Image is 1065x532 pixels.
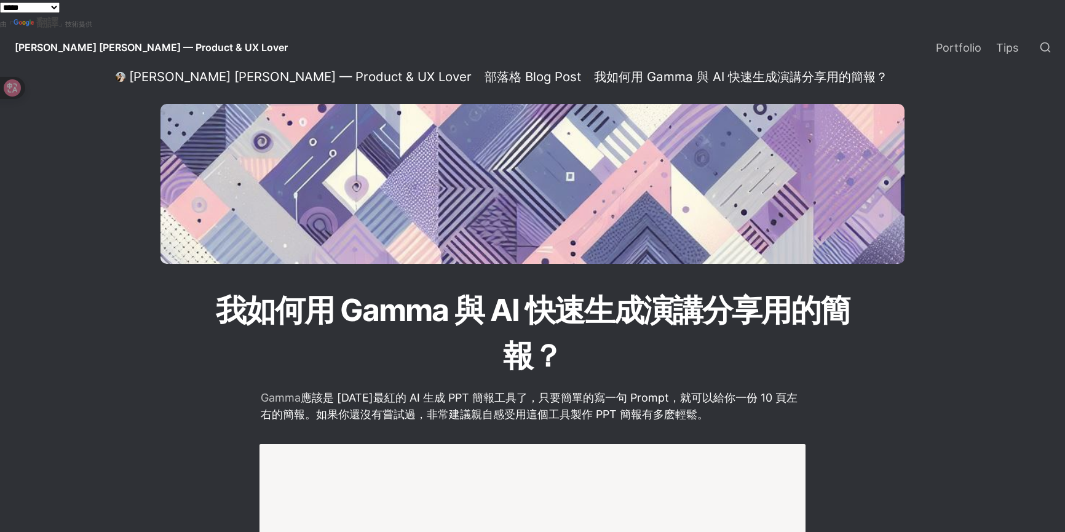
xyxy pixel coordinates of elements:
[200,286,865,380] h1: 我如何用 Gamma 與 AI 快速生成演講分享用的簡報？
[15,41,288,54] span: [PERSON_NAME] [PERSON_NAME] — Product & UX Lover
[481,69,585,84] a: 部落格 Blog Post
[586,72,589,82] span: /
[590,69,892,84] a: 我如何用 Gamma 與 AI 快速生成演講分享用的簡報？
[259,387,806,424] p: 應該是 [DATE]最紅的 AI 生成 PPT 簡報工具了，只要簡單的寫一句 Prompt，就可以給你一份 10 頁左右的簡報。如果你還沒有嘗試過，非常建議親自感受用這個工具製作 PPT 簡報有...
[594,69,888,85] div: 我如何用 Gamma 與 AI 快速生成演講分享用的簡報？
[14,19,36,28] img: Google 翻譯
[14,16,58,29] a: 翻譯
[477,72,480,82] span: /
[112,69,475,84] a: [PERSON_NAME] [PERSON_NAME] — Product & UX Lover
[160,104,905,264] img: 我如何用 Gamma 與 AI 快速生成演講分享用的簡報？
[485,69,581,85] div: 部落格 Blog Post
[116,72,125,82] img: Daniel Lee — Product & UX Lover
[129,69,472,85] div: [PERSON_NAME] [PERSON_NAME] — Product & UX Lover
[5,30,298,65] a: [PERSON_NAME] [PERSON_NAME] — Product & UX Lover
[989,30,1026,65] a: Tips
[261,391,301,404] a: Gamma
[928,30,989,65] a: Portfolio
